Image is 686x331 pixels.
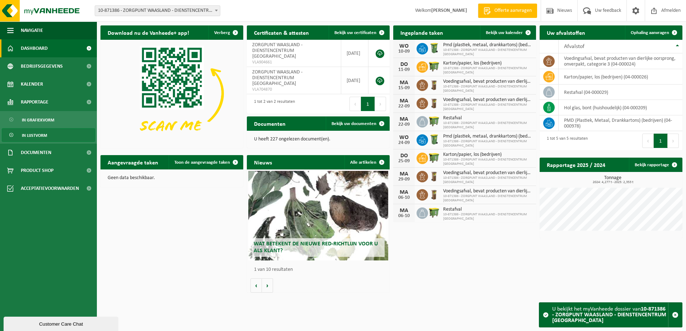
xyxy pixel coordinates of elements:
h2: Nieuws [247,155,279,169]
span: Toon de aangevraagde taken [174,160,230,165]
img: WB-1100-HPE-GN-50 [428,115,440,127]
iframe: chat widget [4,315,120,331]
img: WB-0140-HPE-BN-01 [428,97,440,109]
h3: Tonnage [543,176,682,184]
span: Bekijk uw certificaten [334,30,376,35]
div: 15-09 [397,86,411,91]
span: 10-871386 - ZORGPUNT WAASLAND - DIENSTENCENTRUM [GEOGRAPHIC_DATA] [443,48,532,57]
h2: Documenten [247,116,293,130]
span: 10-871386 - ZORGPUNT WAASLAND - DIENSTENCENTRUM [GEOGRAPHIC_DATA] [443,121,532,130]
div: WO [397,43,411,49]
span: Bekijk uw documenten [332,121,376,126]
h2: Rapportage 2025 / 2024 [540,158,612,172]
span: Bedrijfsgegevens [21,57,63,75]
button: 1 [361,97,375,111]
img: WB-0140-HPE-BN-01 [428,188,440,200]
strong: [PERSON_NAME] [431,8,467,13]
span: Wat betekent de nieuwe RED-richtlijn voor u als klant? [254,241,378,254]
span: Dashboard [21,39,48,57]
span: Verberg [214,30,230,35]
div: 06-10 [397,214,411,219]
a: Bekijk uw certificaten [329,25,389,40]
button: Next [668,134,679,148]
td: karton/papier, los (bedrijven) (04-000026) [559,69,682,85]
div: MA [397,116,411,122]
span: Ophaling aanvragen [631,30,669,35]
button: Verberg [208,25,243,40]
a: In lijstvorm [2,128,95,142]
div: 24-09 [397,140,411,145]
div: 06-10 [397,195,411,200]
a: Wat betekent de nieuwe RED-richtlijn voor u als klant? [248,171,388,260]
span: ZORGPUNT WAASLAND - DIENSTENCENTRUM [GEOGRAPHIC_DATA] [252,69,302,86]
img: WB-0140-HPE-BN-01 [428,78,440,91]
img: WB-0140-HPE-BN-01 [428,170,440,182]
div: MA [397,208,411,214]
p: 1 van 10 resultaten [254,267,386,272]
strong: 10-871386 - ZORGPUNT WAASLAND - DIENSTENCENTRUM [GEOGRAPHIC_DATA] [552,306,666,323]
button: Next [375,97,386,111]
div: MA [397,80,411,86]
span: Voedingsafval, bevat producten van dierlijke oorsprong, onverpakt, categorie 3 [443,97,532,103]
span: 10-871386 - ZORGPUNT WAASLAND - DIENSTENCENTRUM [GEOGRAPHIC_DATA] [443,85,532,93]
img: WB-1100-HPE-GN-50 [428,152,440,164]
div: 1 tot 5 van 5 resultaten [543,133,588,149]
span: 10-871386 - ZORGPUNT WAASLAND - DIENSTENCENTRUM [GEOGRAPHIC_DATA] [443,176,532,184]
span: 10-871386 - ZORGPUNT WAASLAND - DIENSTENCENTRUM [GEOGRAPHIC_DATA] [443,212,532,221]
button: 1 [654,134,668,148]
td: restafval (04-000029) [559,85,682,100]
h2: Aangevraagde taken [100,155,165,169]
span: Restafval [443,207,532,212]
h2: Uw afvalstoffen [540,25,592,39]
div: DO [397,62,411,67]
button: Previous [349,97,361,111]
div: U bekijkt het myVanheede dossier van [552,303,668,327]
span: Pmd (plastiek, metaal, drankkartons) (bedrijven) [443,134,532,139]
span: Navigatie [21,21,43,39]
span: 10-871386 - ZORGPUNT WAASLAND - DIENSTENCENTRUM [GEOGRAPHIC_DATA] [443,103,532,111]
div: MA [397,98,411,104]
h2: Ingeplande taken [393,25,450,39]
div: MA [397,190,411,195]
img: Download de VHEPlus App [100,40,243,147]
span: Afvalstof [564,44,584,49]
div: WO [397,135,411,140]
td: PMD (Plastiek, Metaal, Drankkartons) (bedrijven) (04-000978) [559,115,682,131]
div: DO [397,153,411,159]
span: In lijstvorm [22,129,47,142]
span: Voedingsafval, bevat producten van dierlijke oorsprong, onverpakt, categorie 3 [443,79,532,85]
td: voedingsafval, bevat producten van dierlijke oorsprong, onverpakt, categorie 3 (04-000024) [559,53,682,69]
span: Kalender [21,75,43,93]
span: Karton/papier, los (bedrijven) [443,152,532,158]
span: Bekijk uw kalender [486,30,523,35]
span: Restafval [443,115,532,121]
span: Voedingsafval, bevat producten van dierlijke oorsprong, onverpakt, categorie 3 [443,170,532,176]
a: In grafiekvorm [2,113,95,126]
a: Ophaling aanvragen [625,25,682,40]
div: 1 tot 2 van 2 resultaten [250,96,295,112]
h2: Certificaten & attesten [247,25,316,39]
span: Voedingsafval, bevat producten van dierlijke oorsprong, onverpakt, categorie 3 [443,188,532,194]
div: 22-09 [397,104,411,109]
h2: Download nu de Vanheede+ app! [100,25,196,39]
span: Product Shop [21,162,53,179]
div: 22-09 [397,122,411,127]
span: In grafiekvorm [22,113,54,127]
span: Karton/papier, los (bedrijven) [443,61,532,66]
span: 10-871386 - ZORGPUNT WAASLAND - DIENSTENCENTRUM [GEOGRAPHIC_DATA] [443,66,532,75]
button: Volgende [262,278,273,293]
span: 10-871386 - ZORGPUNT WAASLAND - DIENSTENCENTRUM [GEOGRAPHIC_DATA] [443,158,532,166]
img: WB-0240-HPE-GN-50 [428,133,440,145]
img: WB-1100-HPE-GN-50 [428,60,440,72]
img: WB-0240-HPE-GN-50 [428,42,440,54]
span: ZORGPUNT WAASLAND - DIENSTENCENTRUM [GEOGRAPHIC_DATA] [252,42,302,59]
td: [DATE] [341,40,368,67]
a: Bekijk uw kalender [480,25,535,40]
td: hol glas, bont (huishoudelijk) (04-000209) [559,100,682,115]
div: 29-09 [397,177,411,182]
span: 10-871386 - ZORGPUNT WAASLAND - DIENSTENCENTRUM [GEOGRAPHIC_DATA] [443,194,532,203]
span: 10-871386 - ZORGPUNT WAASLAND - DIENSTENCENTRUM HOUTMERE - ZWIJNDRECHT [95,6,220,16]
button: Vorige [250,278,262,293]
span: 10-871386 - ZORGPUNT WAASLAND - DIENSTENCENTRUM HOUTMERE - ZWIJNDRECHT [95,5,220,16]
span: 2024: 4,277 t - 2025: 2,353 t [543,181,682,184]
